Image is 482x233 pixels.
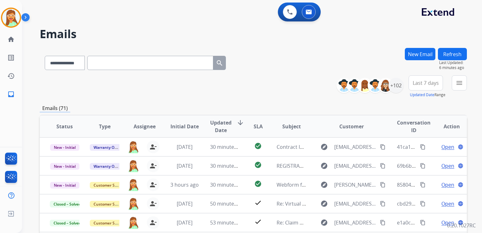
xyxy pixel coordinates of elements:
span: Type [99,123,111,130]
span: REGISTRATION FOR CUSTOMER: 39H141606 [PERSON_NAME] [277,162,419,169]
img: agent-avatar [127,141,139,153]
mat-icon: content_copy [420,144,426,150]
mat-icon: home [7,36,15,43]
span: 3 hours ago [170,181,199,188]
p: 0.20.1027RC [447,222,476,229]
mat-icon: person_remove [149,219,157,226]
span: New - Initial [50,182,79,189]
span: [EMAIL_ADDRESS][DOMAIN_NAME] [334,162,376,170]
span: Warranty Ops [90,144,122,151]
mat-icon: content_copy [420,220,426,225]
span: Last 7 days [413,82,439,84]
span: New - Initial [50,144,79,151]
img: avatar [2,9,20,26]
span: Last Updated: [439,60,467,65]
span: 30 minutes ago [210,143,247,150]
mat-icon: person_remove [149,181,157,189]
button: Updated Date [410,92,434,97]
mat-icon: content_copy [380,182,386,188]
mat-icon: content_copy [380,220,386,225]
mat-icon: inbox [7,90,15,98]
span: Open [441,162,454,170]
mat-icon: language [458,163,463,169]
mat-icon: check_circle [254,180,262,188]
span: Open [441,219,454,226]
mat-icon: person_remove [149,162,157,170]
mat-icon: history [7,72,15,80]
mat-icon: content_copy [380,144,386,150]
span: 6 minutes ago [439,65,467,70]
span: 30 minutes ago [210,181,247,188]
span: Conversation ID [397,119,431,134]
span: Customer Support [90,220,131,226]
mat-icon: person_remove [149,143,157,151]
img: agent-avatar [127,178,139,191]
th: Action [427,115,467,137]
span: Open [441,143,454,151]
span: Closed – Solved [50,201,85,207]
span: Contract ID Needed for LA763593 - Ticket #1172084 [277,143,398,150]
h2: Emails [40,28,467,40]
span: Re: Virtual Card / Direct payment [277,200,355,207]
img: agent-avatar [127,160,139,172]
mat-icon: language [458,144,463,150]
p: Emails (71) [40,104,70,112]
span: 30 minutes ago [210,162,247,169]
mat-icon: person_remove [149,200,157,207]
mat-icon: language [458,220,463,225]
mat-icon: content_copy [380,163,386,169]
span: 53 minutes ago [210,219,247,226]
span: Initial Date [170,123,199,130]
mat-icon: check [254,199,262,207]
button: Last 7 days [409,75,443,90]
span: Assignee [134,123,156,130]
img: agent-avatar [127,197,139,210]
span: [DATE] [177,219,192,226]
mat-icon: explore [320,181,328,189]
span: [DATE] [177,200,192,207]
mat-icon: menu [456,79,463,87]
span: [DATE] [177,143,192,150]
span: Subject [282,123,301,130]
mat-icon: content_copy [420,163,426,169]
span: Range [410,92,445,97]
span: Warranty Ops [90,163,122,170]
span: [PERSON_NAME][EMAIL_ADDRESS][PERSON_NAME][DOMAIN_NAME] [334,181,376,189]
mat-icon: explore [320,143,328,151]
span: [DATE] [177,162,192,169]
span: [EMAIL_ADDRESS][DOMAIN_NAME] [334,143,376,151]
span: Customer Support [90,201,131,207]
span: 50 minutes ago [210,200,247,207]
mat-icon: content_copy [420,182,426,188]
mat-icon: check_circle [254,161,262,169]
mat-icon: explore [320,219,328,226]
span: New - Initial [50,163,79,170]
span: Customer [339,123,364,130]
span: Customer Support [90,182,131,189]
img: agent-avatar [127,216,139,229]
span: Re: Claim Update: Parts ordered for repair [277,219,377,226]
span: Closed – Solved [50,220,85,226]
mat-icon: check_circle [254,142,262,150]
mat-icon: search [216,59,223,67]
mat-icon: explore [320,162,328,170]
mat-icon: content_copy [420,201,426,207]
span: Open [441,200,454,207]
span: SLA [254,123,263,130]
mat-icon: explore [320,200,328,207]
mat-icon: list_alt [7,54,15,61]
span: Open [441,181,454,189]
span: Updated Date [210,119,232,134]
button: Refresh [438,48,467,60]
span: Status [56,123,73,130]
span: [EMAIL_ADDRESS][DOMAIN_NAME] [334,219,376,226]
span: [EMAIL_ADDRESS][DOMAIN_NAME] [334,200,376,207]
div: +102 [388,78,404,93]
mat-icon: language [458,201,463,207]
mat-icon: content_copy [380,201,386,207]
mat-icon: language [458,182,463,188]
button: New Email [405,48,435,60]
mat-icon: arrow_downward [237,119,244,126]
mat-icon: check [254,218,262,225]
